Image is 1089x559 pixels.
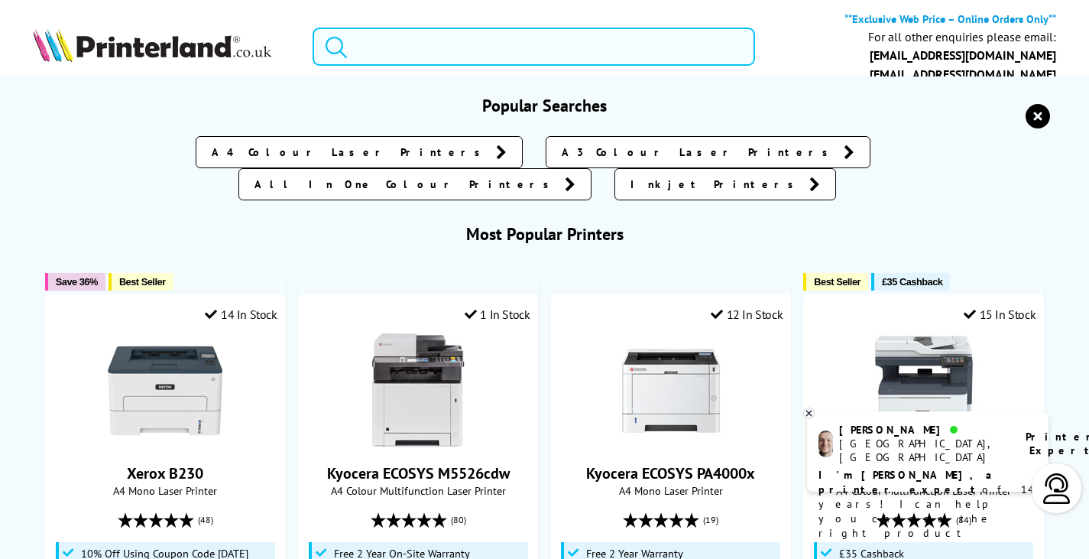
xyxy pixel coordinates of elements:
div: 15 In Stock [964,307,1036,322]
div: 14 In Stock [205,307,277,322]
div: 1 In Stock [465,307,530,322]
input: Search product or brand [313,28,755,66]
span: A4 Colour Laser Printers [212,145,488,160]
img: Xerox B230 [108,333,222,448]
a: Kyocera ECOSYS PA4000x [614,436,728,451]
span: A3 Colour Laser Printers [562,145,836,160]
span: A4 Mono Laser Printer [559,483,783,498]
span: A4 Colour Multifunction Laser Printer [306,483,530,498]
span: A4 Mono Laser Printer [53,483,277,498]
img: Printerland Logo [33,28,271,62]
div: [GEOGRAPHIC_DATA], [GEOGRAPHIC_DATA] [839,437,1006,464]
a: [EMAIL_ADDRESS][DOMAIN_NAME] [870,67,1056,82]
div: For all other enquiries please email: [868,30,1056,44]
span: Best Seller [814,276,861,288]
a: A3 Colour Laser Printers [546,136,870,168]
span: £35 Cashback [882,276,942,288]
img: user-headset-light.svg [1042,473,1072,504]
span: Best Seller [119,276,166,288]
button: Best Seller [109,273,173,291]
a: Printerland Logo [33,28,293,65]
a: Xerox B230 [127,463,203,483]
img: Xerox C325 [867,333,981,448]
a: All In One Colour Printers [238,168,591,200]
span: (80) [451,505,466,535]
button: Best Seller [803,273,868,291]
p: of 14 years! I can help you choose the right product [818,468,1037,541]
h3: Popular Searches [33,95,1057,116]
a: Kyocera ECOSYS PA4000x [586,463,755,483]
a: Kyocera ECOSYS M5526cdw [361,436,475,451]
b: **Exclusive Web Price – Online Orders Only** [844,11,1056,26]
img: ashley-livechat.png [818,431,833,457]
b: I'm [PERSON_NAME], a printer expert [818,468,997,496]
h3: Most Popular Printers [33,223,1057,245]
a: Xerox B230 [108,436,222,451]
button: Save 36% [45,273,105,291]
span: Save 36% [56,276,98,288]
span: (48) [198,505,213,535]
a: A4 Colour Laser Printers [196,136,523,168]
div: [PERSON_NAME] [839,423,1006,437]
a: [EMAIL_ADDRESS][DOMAIN_NAME] [870,47,1056,63]
img: Kyocera ECOSYS M5526cdw [361,333,475,448]
button: £35 Cashback [871,273,950,291]
img: Kyocera ECOSYS PA4000x [614,333,728,448]
a: Inkjet Printers [614,168,836,200]
div: 12 In Stock [711,307,783,322]
a: Kyocera ECOSYS M5526cdw [327,463,510,483]
span: All In One Colour Printers [254,177,557,192]
span: (19) [703,505,718,535]
span: Inkjet Printers [630,177,802,192]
